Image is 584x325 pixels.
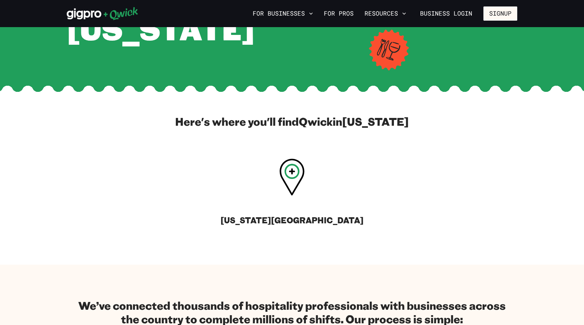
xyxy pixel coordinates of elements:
a: [US_STATE][GEOGRAPHIC_DATA] [219,162,365,231]
button: Signup [483,6,517,21]
h2: Here's where you'll find Qwick in [US_STATE] [175,115,409,128]
h3: [US_STATE][GEOGRAPHIC_DATA] [221,215,363,225]
button: Resources [362,8,409,19]
a: Business Login [414,6,478,21]
a: For Pros [321,8,356,19]
button: For Businesses [250,8,316,19]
